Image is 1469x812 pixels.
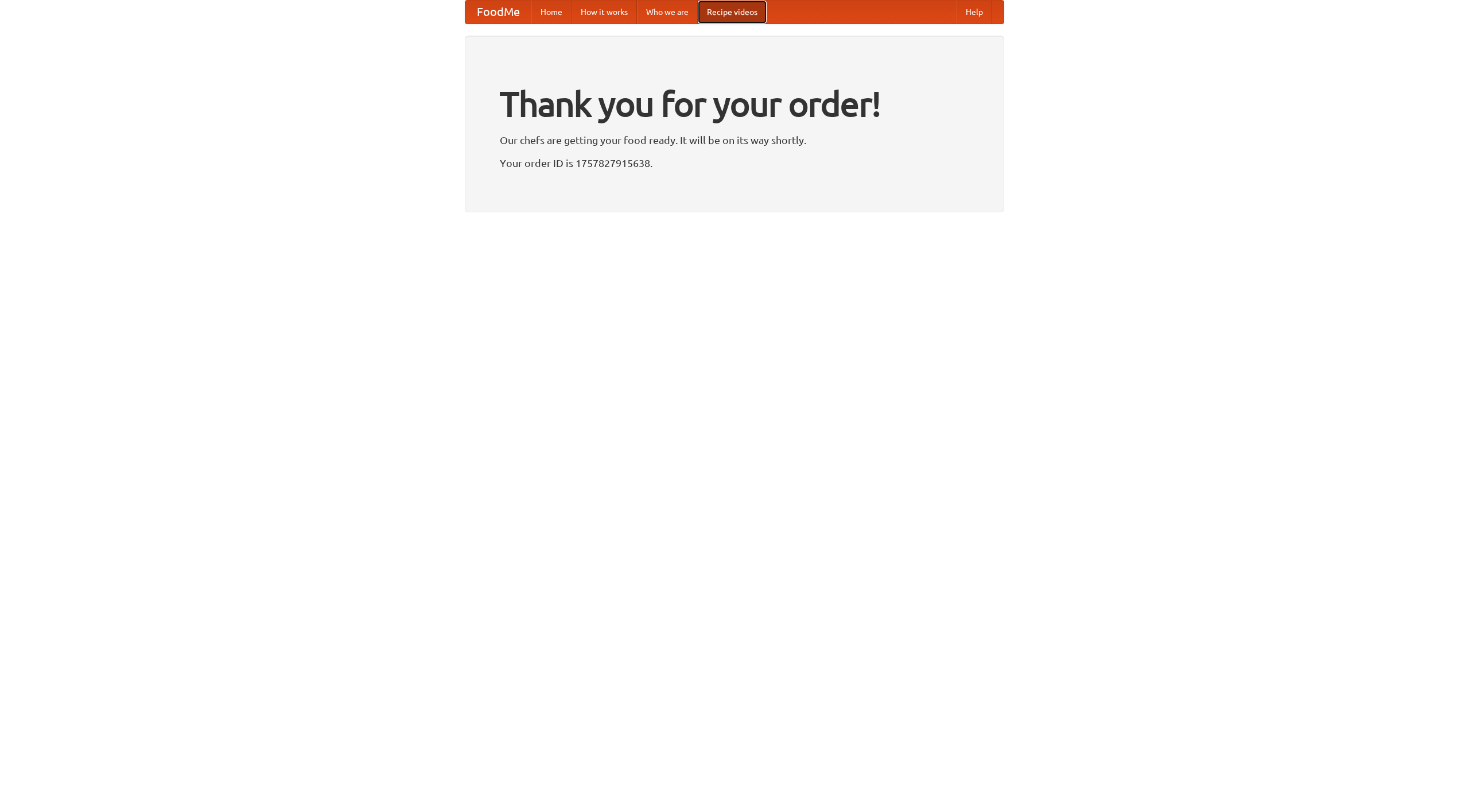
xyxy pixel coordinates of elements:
a: FoodMe [465,1,531,24]
a: Home [531,1,572,24]
p: Our chefs are getting your food ready. It will be on its way shortly. [500,131,969,149]
p: Your order ID is 1757827915638. [500,154,969,172]
a: How it works [572,1,637,24]
a: Help [957,1,992,24]
a: Recipe videos [698,1,767,24]
h1: Thank you for your order! [500,76,969,131]
a: Who we are [637,1,698,24]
